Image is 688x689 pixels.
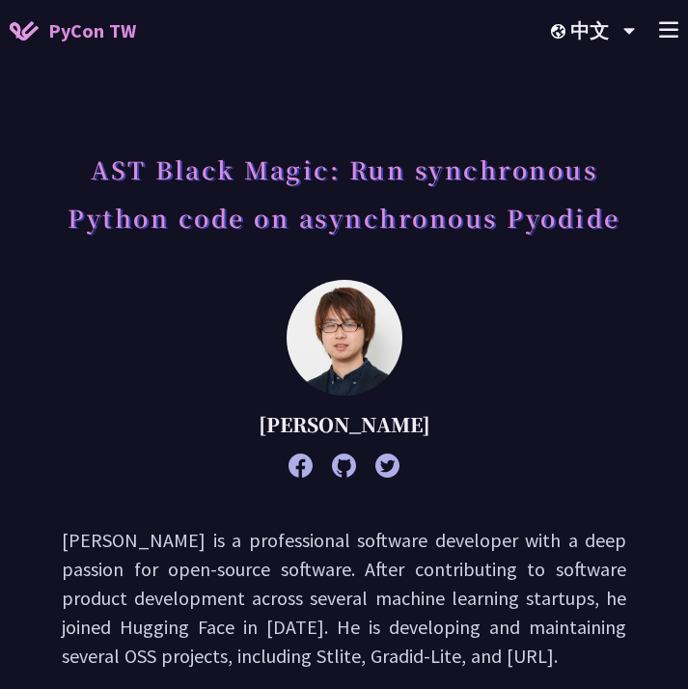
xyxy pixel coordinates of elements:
p: [PERSON_NAME] is a professional software developer with a deep passion for open-source software. ... [62,526,626,671]
p: [PERSON_NAME] [110,410,578,439]
span: PyCon TW [48,16,136,45]
a: PyCon TW [10,7,136,55]
img: Locale Icon [551,24,570,39]
img: Home icon of PyCon TW 2025 [10,21,39,41]
h1: AST Black Magic: Run synchronous Python code on asynchronous Pyodide [62,135,626,251]
img: Yuichiro Tachibana [287,280,402,396]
